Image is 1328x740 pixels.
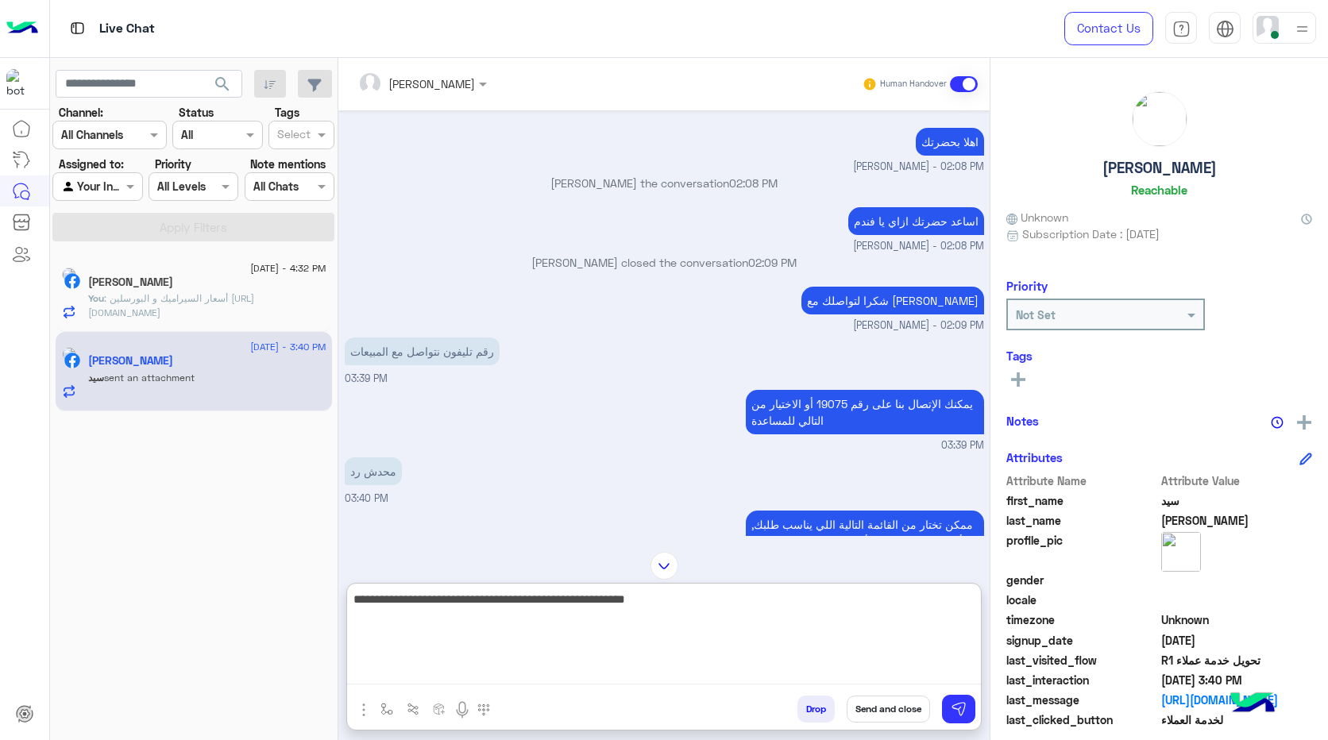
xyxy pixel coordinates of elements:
[1257,16,1279,38] img: userImage
[1006,611,1158,628] span: timezone
[275,125,311,146] div: Select
[1161,611,1313,628] span: Unknown
[380,703,393,715] img: select flow
[1161,652,1313,669] span: تحويل خدمة عملاء R1
[951,701,967,717] img: send message
[1006,592,1158,608] span: locale
[1064,12,1153,45] a: Contact Us
[797,696,835,723] button: Drop
[433,703,446,715] img: create order
[941,438,984,453] span: 03:39 PM
[1161,672,1313,688] span: 2025-09-08T12:40:54.598Z
[345,492,388,504] span: 03:40 PM
[6,12,38,45] img: Logo
[1225,676,1280,732] img: hulul-logo.png
[250,261,326,276] span: [DATE] - 4:32 PM
[916,128,984,156] p: 8/9/2025, 2:08 PM
[1161,572,1313,588] span: null
[345,337,500,365] p: 8/9/2025, 3:39 PM
[1006,692,1158,708] span: last_message
[1006,652,1158,669] span: last_visited_flow
[64,353,80,368] img: Facebook
[1006,512,1158,529] span: last_name
[1006,209,1068,225] span: Unknown
[407,703,419,715] img: Trigger scenario
[453,700,472,719] img: send voice note
[1006,711,1158,728] span: last_clicked_button
[354,700,373,719] img: send attachment
[345,372,388,384] span: 03:39 PM
[104,372,195,383] span: sent an attachment
[88,292,104,304] span: You
[1161,532,1201,572] img: picture
[1172,20,1191,38] img: tab
[1006,414,1039,428] h6: Notes
[1006,492,1158,509] span: first_name
[345,254,984,271] p: [PERSON_NAME] closed the conversation
[748,256,797,269] span: 02:09 PM
[847,696,930,723] button: Send and close
[374,696,400,722] button: select flow
[99,18,155,40] p: Live Chat
[1006,279,1048,293] h6: Priority
[275,104,299,121] label: Tags
[650,552,678,580] img: scroll
[1161,692,1313,708] a: [URL][DOMAIN_NAME]
[1006,632,1158,649] span: signup_date
[1161,632,1313,649] span: 2025-07-12T08:08:43.326Z
[179,104,214,121] label: Status
[250,340,326,354] span: [DATE] - 3:40 PM
[59,104,103,121] label: Channel:
[400,696,427,722] button: Trigger scenario
[1006,450,1063,464] h6: Attributes
[203,70,242,104] button: search
[88,372,104,383] span: سيد
[1292,19,1312,39] img: profile
[1006,572,1158,588] span: gender
[880,78,947,91] small: Human Handover
[427,696,453,722] button: create order
[1133,92,1187,146] img: picture
[746,511,984,572] p: 8/9/2025, 3:40 PM
[1102,159,1217,177] h5: [PERSON_NAME]
[1161,472,1313,489] span: Attribute Value
[1131,183,1187,197] h6: Reachable
[801,287,984,314] p: 8/9/2025, 2:09 PM
[59,156,124,172] label: Assigned to:
[853,318,984,333] span: [PERSON_NAME] - 02:09 PM
[1161,711,1313,728] span: لخدمة العملاء
[1271,416,1284,429] img: notes
[746,390,984,434] p: 8/9/2025, 3:39 PM
[213,75,232,94] span: search
[88,354,173,368] h5: سيد محمد
[52,213,334,241] button: Apply Filters
[345,175,984,191] p: [PERSON_NAME] the conversation
[1161,512,1313,529] span: محمد
[88,292,254,318] span: أسعار السيراميك و البورسلين https://www.ahmedelsallab.com/ar/ceramic-porcelain.html
[848,207,984,235] p: 8/9/2025, 2:08 PM
[1006,349,1312,363] h6: Tags
[1216,20,1234,38] img: tab
[155,156,191,172] label: Priority
[68,18,87,38] img: tab
[1161,492,1313,509] span: سيد
[250,156,326,172] label: Note mentions
[1006,672,1158,688] span: last_interaction
[1022,225,1160,242] span: Subscription Date : [DATE]
[62,347,76,361] img: picture
[1161,592,1313,608] span: null
[64,273,80,289] img: Facebook
[1006,472,1158,489] span: Attribute Name
[345,457,402,485] p: 8/9/2025, 3:40 PM
[853,239,984,254] span: [PERSON_NAME] - 02:08 PM
[853,160,984,175] span: [PERSON_NAME] - 02:08 PM
[729,176,778,190] span: 02:08 PM
[6,69,35,98] img: 322208621163248
[1006,532,1158,568] span: profile_pic
[477,703,490,716] img: make a call
[88,276,173,289] h5: Roba Fares
[62,268,76,282] img: picture
[1165,12,1197,45] a: tab
[1297,415,1311,430] img: add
